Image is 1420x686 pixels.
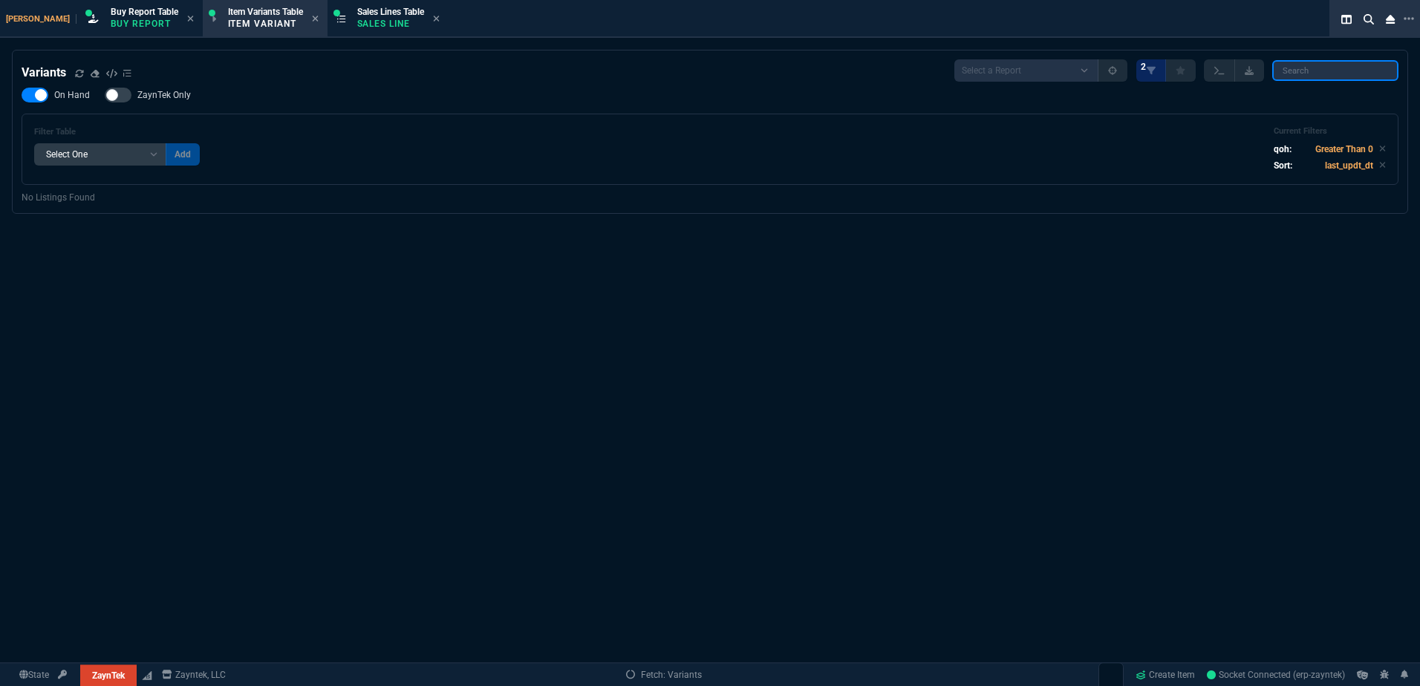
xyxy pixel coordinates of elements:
span: On Hand [54,89,90,101]
nx-icon: Close Tab [433,13,440,25]
nx-icon: Open New Tab [1404,12,1414,26]
input: Search [1272,60,1398,81]
span: Sales Lines Table [357,7,424,17]
span: 2 [1141,61,1146,73]
code: Greater Than 0 [1315,144,1373,154]
h6: Current Filters [1274,126,1386,137]
span: [PERSON_NAME] [6,14,76,24]
a: msbcCompanyName [157,668,230,682]
span: Item Variants Table [228,7,303,17]
a: gBYqcq_7cg8W71-aAAHs [1207,668,1345,682]
p: Item Variant [228,18,302,30]
a: Global State [15,668,53,682]
nx-icon: Split Panels [1335,10,1358,28]
nx-icon: Close Tab [312,13,319,25]
span: Socket Connected (erp-zayntek) [1207,670,1345,680]
code: last_updt_dt [1325,160,1373,171]
h6: Filter Table [34,127,200,137]
a: Create Item [1130,664,1201,686]
nx-icon: Close Tab [187,13,194,25]
p: No Listings Found [22,191,1398,204]
a: API TOKEN [53,668,71,682]
p: Buy Report [111,18,178,30]
p: qoh: [1274,143,1292,156]
p: Sort: [1274,159,1292,172]
span: Buy Report Table [111,7,178,17]
p: Sales Line [357,18,424,30]
span: ZaynTek Only [137,89,191,101]
h4: Variants [22,64,66,82]
nx-icon: Close Workbench [1380,10,1401,28]
a: Fetch: Variants [626,668,702,682]
nx-icon: Search [1358,10,1380,28]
